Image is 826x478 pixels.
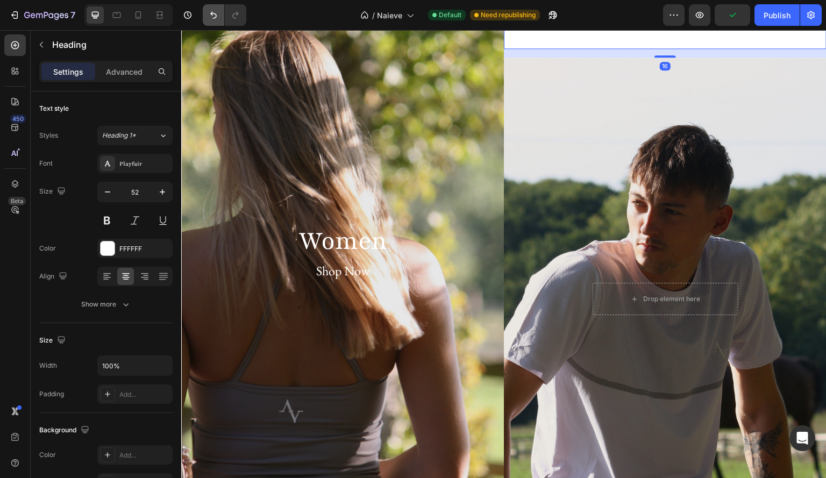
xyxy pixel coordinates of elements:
span: Default [439,10,461,20]
div: 450 [10,115,26,123]
div: Size [39,184,68,199]
button: 7 [4,4,80,26]
div: Beta [8,197,26,205]
div: Styles [39,131,58,140]
div: Color [39,450,56,460]
div: Padding [39,389,64,399]
div: Align [39,269,69,284]
div: Publish [764,10,791,21]
p: Settings [53,66,83,77]
div: Width [39,361,57,370]
div: Undo/Redo [203,4,246,26]
div: FFFFFF [119,244,170,254]
p: Heading [52,38,168,51]
span: Naieve [377,10,402,21]
div: Background [39,423,91,438]
button: Heading 1* [97,126,173,145]
div: 16 [479,32,489,40]
span: / [372,10,375,21]
iframe: Design area [181,30,826,478]
div: Show more [81,299,131,310]
div: Add... [119,451,170,460]
span: Need republishing [481,10,536,20]
span: Heading 1* [102,131,136,140]
p: Advanced [106,66,143,77]
div: Font [39,159,53,168]
div: Open Intercom Messenger [789,425,815,451]
div: Drop element here [462,265,519,273]
p: 7 [70,9,75,22]
div: Add... [119,390,170,399]
input: Auto [98,356,172,375]
div: Text style [39,104,69,113]
button: Show more [39,295,173,314]
div: Color [39,244,56,253]
div: Playfair [119,159,170,169]
button: Publish [754,4,800,26]
div: Size [39,333,68,348]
